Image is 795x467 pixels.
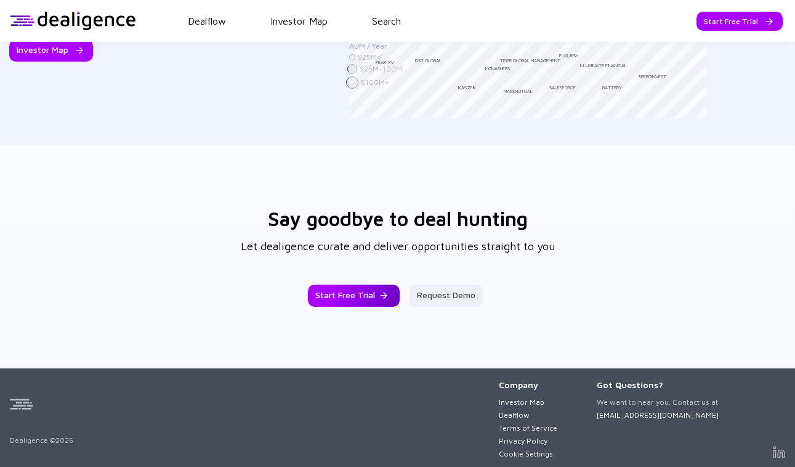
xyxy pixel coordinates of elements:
a: Search [372,15,401,26]
img: Dealigence Linkedin Page [773,446,785,458]
div: Salesforce [549,84,576,91]
div: Flourish [559,52,578,59]
div: Peak XV [376,59,394,65]
span: Let dealigence curate and deliver opportunities straight to you [241,238,555,255]
div: Company [499,380,557,390]
div: Tiger Global Management [500,57,560,63]
div: MassMutual [504,88,533,94]
a: Investor Map [270,15,328,26]
button: Cookie Settings [499,449,557,458]
div: Got Questions? [597,380,719,390]
div: Speedinvest [639,73,666,79]
div: DST Global [415,57,442,63]
a: Dealflow [499,410,557,420]
h3: Say goodbye to deal hunting [268,207,528,230]
button: Start Free Trial [696,12,783,31]
a: Dealflow [188,15,226,26]
a: Investor Map [499,397,557,407]
div: Dealigence © 2025 [10,392,499,445]
button: Investor Map [9,39,93,62]
div: Monashees [485,65,510,71]
button: Start Free Trial [308,285,400,307]
div: We want to hear you. Contact us at [597,397,719,420]
a: [EMAIL_ADDRESS][DOMAIN_NAME] [597,410,719,420]
div: KaszeK [458,84,476,91]
a: Terms of Service [499,423,557,432]
button: Request Demo [410,285,483,307]
div: Illuminate Financial [580,62,627,68]
a: Privacy Policy [499,436,557,445]
img: Dealigence Icon [10,392,33,416]
div: Battery [602,84,622,91]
